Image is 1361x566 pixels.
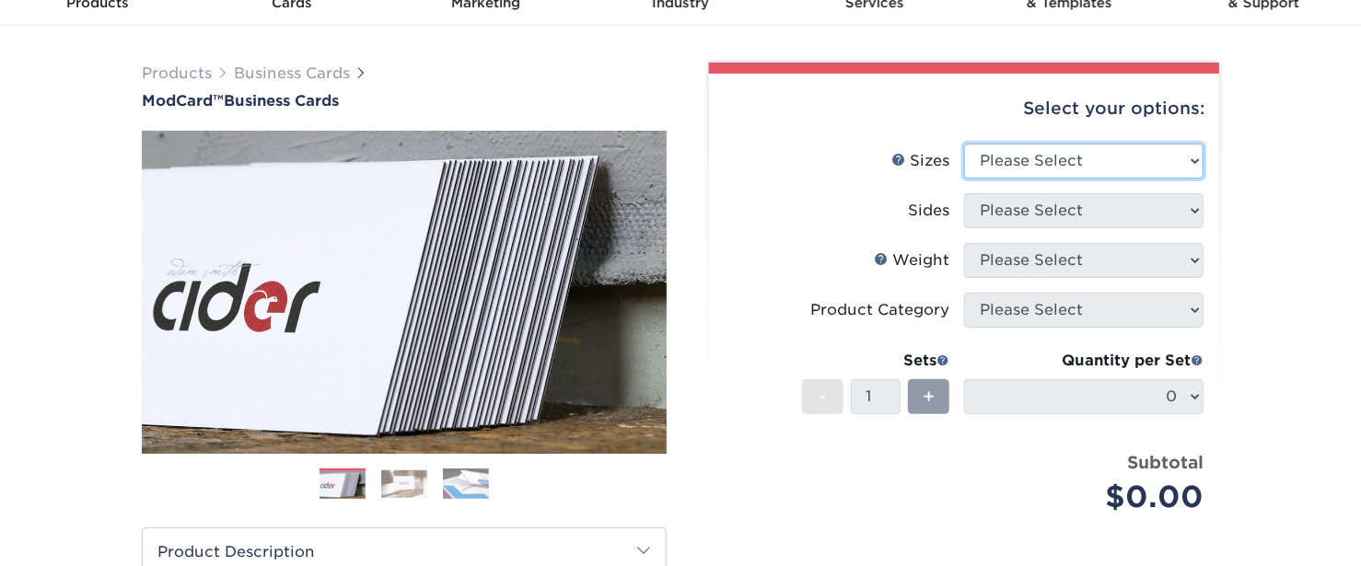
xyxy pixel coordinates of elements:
strong: Subtotal [1127,452,1204,472]
img: Business Cards 01 [320,462,366,508]
img: Business Cards 03 [443,468,489,500]
img: ModCard™ 01 [142,30,667,555]
div: Sets [802,350,949,372]
a: Business Cards [234,64,350,82]
a: Products [142,64,212,82]
div: Weight [874,249,949,271]
div: Select your options: [724,74,1204,144]
span: + [923,383,935,410]
span: ModCard™ [142,92,224,110]
a: ModCard™Business Cards [142,92,667,110]
div: Product Category [810,299,949,321]
img: Business Cards 02 [381,470,427,498]
h1: Business Cards [142,92,667,110]
div: $0.00 [978,475,1204,519]
div: Sizes [891,150,949,172]
div: Sides [908,200,949,222]
div: Quantity per Set [964,350,1204,372]
span: - [819,383,827,410]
